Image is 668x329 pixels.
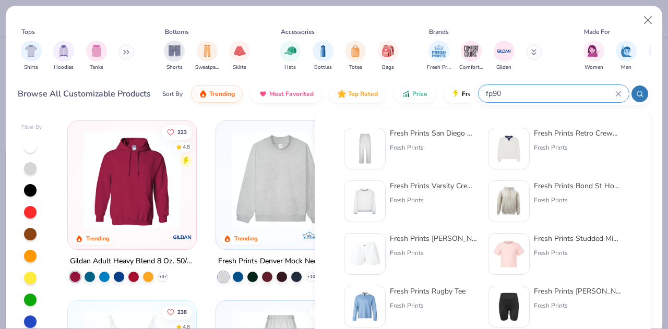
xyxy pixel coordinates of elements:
[348,90,378,98] span: Top Rated
[382,64,394,71] span: Bags
[451,90,460,98] img: flash.gif
[86,41,107,71] div: filter for Tanks
[349,185,381,217] img: 4d4398e1-a86f-4e3e-85fd-b9623566810e
[496,64,511,71] span: Gildan
[496,43,512,59] img: Gildan Image
[21,124,42,131] div: Filter By
[78,131,186,228] img: 01756b78-01f6-4cc6-8d8a-3c30c1a0c8ac
[584,27,610,36] div: Made For
[330,85,386,103] button: Top Rated
[390,196,478,205] div: Fresh Prints
[459,41,483,71] button: filter button
[164,41,185,71] div: filter for Shorts
[349,132,381,165] img: df5250ff-6f61-4206-a12c-24931b20f13c
[233,64,246,71] span: Skirts
[390,143,478,152] div: Fresh Prints
[172,227,193,248] img: Gildan logo
[349,64,362,71] span: Totes
[534,143,622,152] div: Fresh Prints
[493,132,525,165] img: 3abb6cdb-110e-4e18-92a0-dbcd4e53f056
[284,45,296,57] img: Hats Image
[463,43,479,59] img: Comfort Colors Image
[493,185,525,217] img: 8f478216-4029-45fd-9955-0c7f7b28c4ae
[234,45,246,57] img: Skirts Image
[195,41,219,71] button: filter button
[251,85,321,103] button: Most Favorited
[90,64,103,71] span: Tanks
[493,290,525,323] img: 70c3639d-bc4b-40ae-a807-fad5dba3d2c4
[616,41,637,71] div: filter for Men
[280,41,301,71] div: filter for Hats
[54,64,74,71] span: Hoodies
[178,129,187,135] span: 223
[313,41,333,71] div: filter for Bottles
[201,45,213,57] img: Sweatpants Image
[25,45,37,57] img: Shirts Image
[183,143,190,151] div: 4.8
[390,286,466,297] div: Fresh Prints Rugby Tee
[317,45,329,57] img: Bottles Image
[378,41,399,71] button: filter button
[485,88,615,100] input: Try "T-Shirt"
[313,125,340,139] button: Like
[616,41,637,71] button: filter button
[390,233,478,244] div: Fresh Prints [PERSON_NAME] Shorts
[621,64,631,71] span: Men
[70,255,194,268] div: Gildan Adult Heavy Blend 8 Oz. 50/50 Hooded Sweatshirt
[195,64,219,71] span: Sweatpants
[313,41,333,71] button: filter button
[583,41,604,71] button: filter button
[427,41,451,71] div: filter for Fresh Prints
[427,64,451,71] span: Fresh Prints
[159,274,167,280] span: + 37
[394,85,435,103] button: Price
[195,41,219,71] div: filter for Sweatpants
[534,233,622,244] div: Fresh Prints Studded Mini Tee
[166,64,183,71] span: Shorts
[621,45,632,57] img: Men Image
[165,27,189,36] div: Bottoms
[494,41,515,71] div: filter for Gildan
[314,64,332,71] span: Bottles
[534,180,622,191] div: Fresh Prints Bond St Hoodie
[390,180,478,191] div: Fresh Prints Varsity Crewneck
[338,90,346,98] img: TopRated.gif
[583,41,604,71] div: filter for Women
[162,125,193,139] button: Like
[588,45,600,57] img: Women Image
[162,89,183,99] div: Sort By
[349,290,381,323] img: 6941f6ef-9911-4baf-93e1-c196a1b24760
[24,64,38,71] span: Shirts
[169,45,181,57] img: Shorts Image
[534,248,622,258] div: Fresh Prints
[86,41,107,71] button: filter button
[431,43,447,59] img: Fresh Prints Image
[53,41,74,71] div: filter for Hoodies
[494,41,515,71] button: filter button
[164,41,185,71] button: filter button
[427,41,451,71] button: filter button
[429,27,449,36] div: Brands
[350,45,361,57] img: Totes Image
[226,131,334,228] img: f5d85501-0dbb-4ee4-b115-c08fa3845d83
[493,238,525,270] img: 1a2c6ba4-25a5-4a7c-813e-5408472945e7
[444,85,564,103] button: Fresh Prints Flash
[390,248,478,258] div: Fresh Prints
[162,304,193,319] button: Like
[178,309,187,314] span: 238
[191,85,243,103] button: Trending
[534,128,622,139] div: Fresh Prints Retro Crewneck
[259,90,267,98] img: most_fav.gif
[459,64,483,71] span: Comfort Colors
[390,128,478,139] div: Fresh Prints San Diego Open Heavyweight Sweatpants
[284,64,296,71] span: Hats
[58,45,69,57] img: Hoodies Image
[209,90,235,98] span: Trending
[534,286,622,297] div: Fresh Prints [PERSON_NAME] Biker shorts
[382,45,393,57] img: Bags Image
[21,41,42,71] div: filter for Shirts
[53,41,74,71] button: filter button
[534,196,622,205] div: Fresh Prints
[378,41,399,71] div: filter for Bags
[229,41,250,71] button: filter button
